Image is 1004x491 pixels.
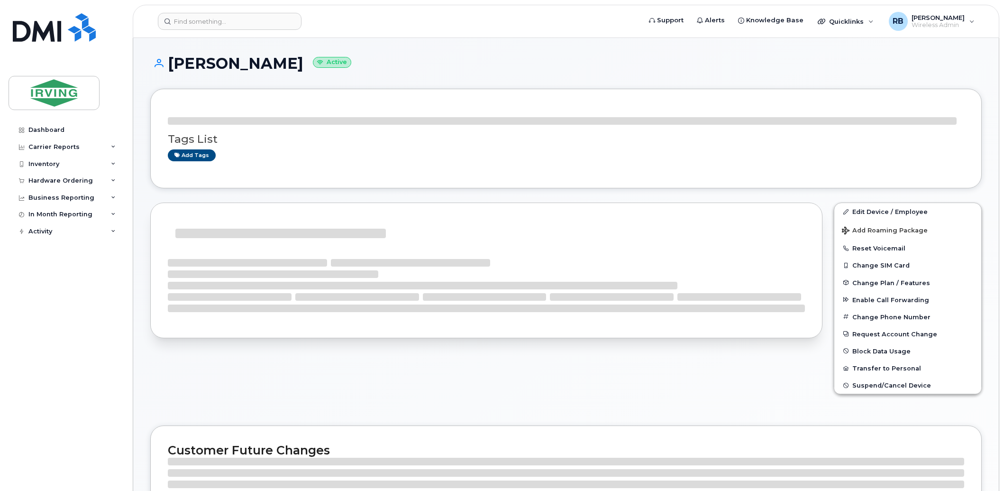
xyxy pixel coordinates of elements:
button: Transfer to Personal [834,360,981,377]
button: Suspend/Cancel Device [834,377,981,394]
h2: Customer Future Changes [168,443,964,457]
button: Request Account Change [834,325,981,343]
small: Active [313,57,351,68]
button: Change Plan / Features [834,274,981,291]
button: Reset Voicemail [834,240,981,257]
h1: [PERSON_NAME] [150,55,982,72]
a: Add tags [168,149,216,161]
span: Change Plan / Features [852,279,930,286]
button: Enable Call Forwarding [834,291,981,308]
button: Change SIM Card [834,257,981,274]
button: Change Phone Number [834,308,981,325]
span: Suspend/Cancel Device [852,382,931,389]
span: Enable Call Forwarding [852,296,929,303]
h3: Tags List [168,133,964,145]
button: Add Roaming Package [834,220,981,240]
a: Edit Device / Employee [834,203,981,220]
span: Add Roaming Package [842,227,928,236]
button: Block Data Usage [834,343,981,360]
